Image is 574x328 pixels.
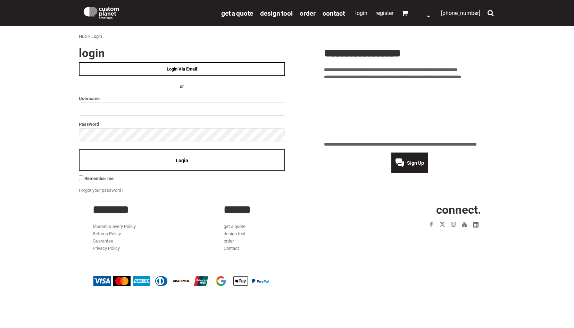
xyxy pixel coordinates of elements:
[385,234,481,243] iframe: Customer reviews powered by Trustpilot
[93,246,120,251] a: Privacy Policy
[93,224,136,229] a: Modern Slavery Policy
[79,175,83,180] input: Remember me
[79,34,87,39] a: Hub
[93,238,113,244] a: Guarantee
[176,158,188,163] span: Login
[355,204,481,215] h2: CONNECT.
[79,95,285,102] label: Username
[79,83,285,90] h4: OR
[375,10,393,16] a: Register
[79,120,285,128] label: Password
[79,2,218,23] a: Custom Planet
[93,276,111,286] img: Visa
[79,188,123,193] a: Forgot your password?
[232,276,249,286] img: Apple Pay
[224,231,245,236] a: design tool
[355,10,367,16] a: Login
[79,62,285,76] a: Login Via Email
[324,85,495,137] iframe: Customer reviews powered by Trustpilot
[300,9,316,17] a: order
[167,66,197,72] span: Login Via Email
[221,9,253,17] a: get a quote
[323,9,345,17] a: Contact
[224,224,246,229] a: get a quote
[93,231,121,236] a: Returns Policy
[88,33,90,40] div: >
[260,9,293,17] a: design tool
[212,276,230,286] img: Google Pay
[113,276,131,286] img: Mastercard
[252,279,269,283] img: PayPal
[441,10,480,16] span: [PHONE_NUMBER]
[173,276,190,286] img: Discover
[224,238,234,244] a: order
[407,160,424,166] span: Sign Up
[79,47,285,59] h2: Login
[133,276,150,286] img: American Express
[224,246,239,251] a: Contact
[153,276,170,286] img: Diners Club
[91,33,102,40] div: Login
[82,5,120,19] img: Custom Planet
[84,176,114,181] span: Remember me
[192,276,210,286] img: China UnionPay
